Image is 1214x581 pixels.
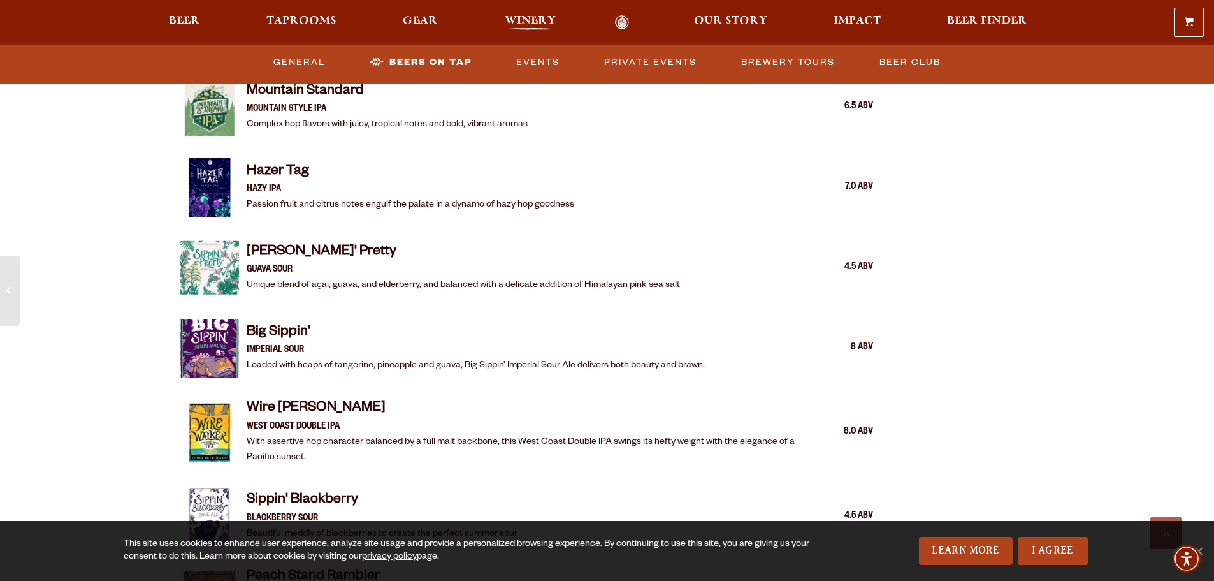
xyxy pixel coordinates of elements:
span: Beer Finder [947,16,1027,26]
img: Item Thumbnail [180,319,239,378]
a: privacy policy [362,552,417,563]
a: Beers on Tap [365,48,477,77]
img: Item Thumbnail [180,239,239,297]
a: Beer [161,15,208,30]
p: Loaded with heaps of tangerine, pineapple and guava, Big Sippin’ Imperial Sour Ale delivers both ... [247,358,705,374]
span: Beer [169,16,200,26]
img: Item Thumbnail [180,78,239,136]
p: Complex hop flavors with juicy, tropical notes and bold, vibrant aromas [247,117,528,133]
h4: Big Sippin' [247,323,705,344]
p: HAZY IPA [247,182,574,198]
div: 4.5 ABV [809,508,873,525]
h4: Mountain Standard [247,82,528,103]
p: GUAVA SOUR [247,263,680,278]
a: I Agree [1018,537,1088,565]
span: Gear [403,16,438,26]
a: Private Events [599,48,702,77]
p: Passion fruit and citrus notes engulf the palate in a dynamo of hazy hop goodness [247,198,574,213]
h4: Hazer Tag [247,163,574,183]
a: Impact [825,15,889,30]
p: IMPERIAL SOUR [247,343,705,358]
p: With assertive hop character balanced by a full malt backbone, this West Coast Double IPA swings ... [247,435,802,466]
span: Impact [834,16,881,26]
h4: [PERSON_NAME]' Pretty [247,243,680,263]
span: Our Story [694,16,767,26]
div: Accessibility Menu [1173,545,1201,573]
div: 4.5 ABV [809,260,873,276]
a: Winery [496,15,564,30]
a: Taprooms [258,15,345,30]
div: 8 ABV [809,340,873,357]
img: Item Thumbnail [180,403,239,462]
div: 7.0 ABV [809,179,873,196]
div: This site uses cookies to enhance user experience, analyze site usage and provide a personalized ... [124,538,814,564]
a: Beer Finder [939,15,1036,30]
p: Blackberry Sour [247,511,517,527]
a: Learn More [919,537,1013,565]
img: Item Thumbnail [180,158,239,217]
a: Gear [394,15,446,30]
p: Unique blend of açai, guava, and elderberry, and balanced with a delicate addition of Himalayan p... [247,278,680,293]
img: Item Thumbnail [180,487,239,546]
div: 6.5 ABV [809,99,873,115]
a: Odell Home [598,15,646,30]
div: 8.0 ABV [809,424,873,441]
p: MOUNTAIN STYLE IPA [247,102,528,117]
a: General [268,48,330,77]
a: Events [511,48,565,77]
a: Scroll to top [1150,517,1182,549]
h4: Wire [PERSON_NAME] [247,399,802,420]
h4: Sippin' Blackberry [247,491,517,511]
p: West Coast Double IPA [247,420,802,435]
a: Brewery Tours [736,48,840,77]
span: Winery [505,16,556,26]
a: Our Story [686,15,776,30]
span: Taprooms [266,16,336,26]
a: Beer Club [874,48,946,77]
